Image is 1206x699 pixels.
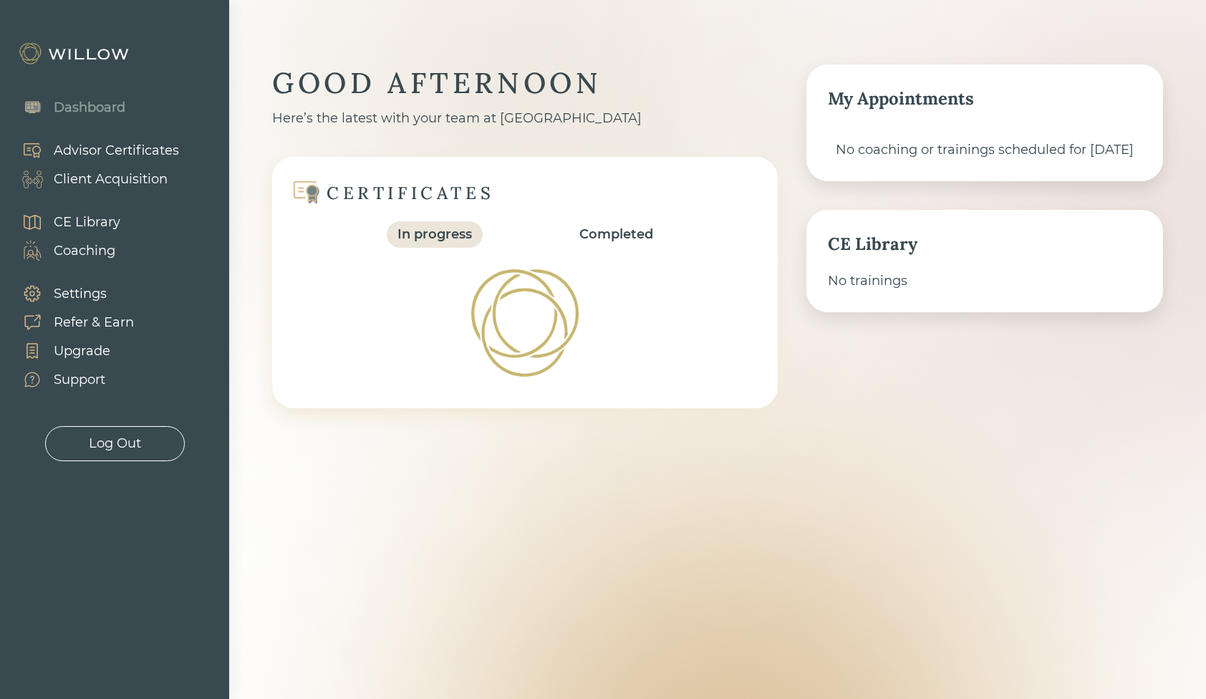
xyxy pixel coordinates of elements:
div: In progress [397,225,472,244]
div: Client Acquisition [54,170,168,189]
div: Advisor Certificates [54,141,179,160]
a: Settings [7,279,134,308]
img: Willow [18,42,132,65]
div: Completed [579,225,653,244]
div: Support [54,370,105,390]
div: Settings [54,284,107,304]
div: Dashboard [54,98,125,117]
div: Coaching [54,241,115,261]
img: Loading! [471,268,580,377]
a: Advisor Certificates [7,136,179,165]
div: No coaching or trainings scheduled for [DATE] [828,140,1142,160]
a: Upgrade [7,337,134,365]
div: Log Out [89,434,141,453]
div: No trainings [828,271,1142,291]
a: CE Library [7,208,120,236]
a: Dashboard [7,93,125,122]
div: CE Library [828,231,1142,257]
div: Here’s the latest with your team at [GEOGRAPHIC_DATA] [272,109,778,128]
a: Refer & Earn [7,308,134,337]
div: GOOD AFTERNOON [272,64,778,102]
div: Refer & Earn [54,313,134,332]
div: My Appointments [828,86,1142,112]
div: Upgrade [54,342,110,361]
div: CE Library [54,213,120,232]
a: Coaching [7,236,120,265]
div: CERTIFICATES [327,182,494,204]
a: Client Acquisition [7,165,179,193]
